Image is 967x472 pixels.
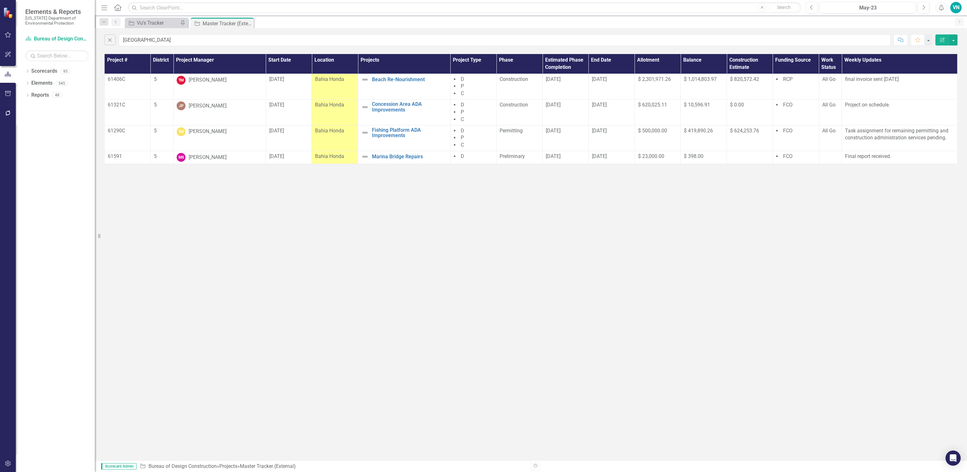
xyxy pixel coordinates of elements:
td: Double-Click to Edit [635,100,681,125]
button: May-23 [819,2,916,13]
span: RCP [783,76,793,82]
span: $ 2,301,971.26 [638,76,671,82]
div: [PERSON_NAME] [189,102,227,110]
td: Double-Click to Edit [842,100,958,125]
p: Final report received. [845,153,954,160]
td: Double-Click to Edit [727,125,773,151]
td: Double-Click to Edit [543,125,589,151]
td: Double-Click to Edit [588,100,635,125]
td: Double-Click to Edit Right Click for Context Menu [358,151,451,164]
td: Double-Click to Edit [842,125,958,151]
span: [DATE] [592,76,607,82]
span: FCO [783,128,793,134]
span: Bahia Honda [315,153,344,159]
div: Master Tracker (External) [203,20,252,27]
span: $ 0.00 [730,102,744,108]
td: Double-Click to Edit Right Click for Context Menu [358,100,451,125]
a: Scorecards [31,68,57,75]
td: Double-Click to Edit [543,74,589,100]
td: Double-Click to Edit [150,125,173,151]
td: Double-Click to Edit [842,151,958,164]
td: Double-Click to Edit [543,151,589,164]
td: Double-Click to Edit [727,151,773,164]
span: [DATE] [546,153,561,159]
td: Double-Click to Edit [819,151,842,164]
img: Not Defined [361,103,369,111]
td: Double-Click to Edit [173,100,266,125]
span: Bahia Honda [315,128,344,134]
p: Task assignment for remaining permitting and construction administration services pending. [845,127,954,142]
span: Scorecard Admin [101,463,137,469]
span: Preliminary [500,153,525,159]
td: Double-Click to Edit [543,100,589,125]
span: $ 620,025.11 [638,102,667,108]
td: Double-Click to Edit [496,125,543,151]
a: Beach Re-Nourishment [372,77,447,82]
span: Construction [500,76,528,82]
span: P [461,135,464,141]
button: Search [768,3,800,12]
td: Double-Click to Edit [681,74,727,100]
span: Construction [500,102,528,108]
span: [DATE] [592,128,607,134]
input: Find in Master Tracker (External)... [119,34,891,46]
td: Double-Click to Edit [266,151,312,164]
img: ClearPoint Strategy [3,7,14,18]
button: VN [950,2,962,13]
td: Double-Click to Edit [105,100,151,125]
a: Reports [31,92,49,99]
a: Projects [219,463,237,469]
span: P [461,109,464,115]
div: Open Intercom Messenger [946,451,961,466]
span: Elements & Reports [25,8,88,15]
td: Double-Click to Edit [727,100,773,125]
small: [US_STATE] Department of Environmental Protection [25,15,88,26]
a: Fishing Platform ADA Improvements [372,127,447,138]
span: $ 398.00 [684,153,703,159]
input: Search Below... [25,50,88,61]
span: [DATE] [546,128,561,134]
td: Double-Click to Edit [266,74,312,100]
td: Double-Click to Edit Right Click for Context Menu [358,74,451,100]
div: Master Tracker (External) [240,463,296,469]
span: D [461,102,464,108]
p: 61591 [108,153,147,160]
td: Double-Click to Edit [450,74,496,100]
p: 61406C [108,76,147,83]
span: $ 23,000.00 [638,153,664,159]
a: Marina Bridge Repairs [372,154,447,160]
td: Double-Click to Edit [105,125,151,151]
td: Double-Click to Edit [173,125,266,151]
span: 5 [154,76,157,82]
div: JP [177,101,185,110]
td: Double-Click to Edit [312,125,358,151]
p: 61321C [108,101,147,109]
td: Double-Click to Edit [266,125,312,151]
span: All Go [822,102,836,108]
td: Double-Click to Edit [773,74,819,100]
a: Vu's Tracker [126,19,179,27]
td: Double-Click to Edit [312,100,358,125]
span: [DATE] [269,153,284,159]
td: Double-Click to Edit [773,125,819,151]
td: Double-Click to Edit [819,125,842,151]
td: Double-Click to Edit [496,151,543,164]
span: Bahia Honda [315,76,344,82]
td: Double-Click to Edit [842,74,958,100]
td: Double-Click to Edit Right Click for Context Menu [358,125,451,151]
span: [DATE] [269,102,284,108]
span: $ 419,890.26 [684,128,713,134]
td: Double-Click to Edit [588,74,635,100]
div: TM [177,76,185,85]
span: FCO [783,153,793,159]
span: 5 [154,102,157,108]
td: Double-Click to Edit [773,100,819,125]
td: Double-Click to Edit [681,100,727,125]
span: Permitting [500,128,523,134]
td: Double-Click to Edit [635,125,681,151]
td: Double-Click to Edit [727,74,773,100]
div: 545 [56,81,68,86]
td: Double-Click to Edit [312,74,358,100]
td: Double-Click to Edit [150,100,173,125]
span: 5 [154,128,157,134]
